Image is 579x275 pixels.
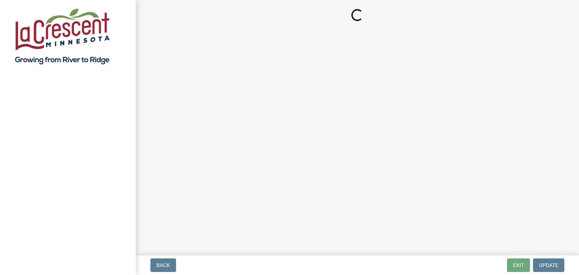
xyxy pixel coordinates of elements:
span: Update [539,262,558,268]
button: Update [533,258,564,272]
span: Back [156,262,170,268]
img: City of La Crescent, Minnesota [15,8,110,64]
button: Back [150,258,176,272]
button: Exit [507,258,530,272]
